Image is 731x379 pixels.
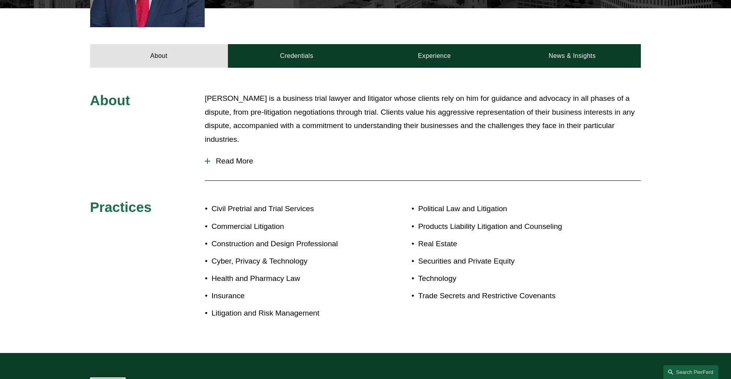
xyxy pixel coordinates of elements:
p: [PERSON_NAME] is a business trial lawyer and litigator whose clients rely on him for guidance and... [205,92,641,146]
p: Cyber, Privacy & Technology [211,255,365,268]
p: Litigation and Risk Management [211,307,365,320]
button: Read More [205,151,641,171]
span: About [90,93,130,108]
span: Practices [90,199,152,215]
p: Products Liability Litigation and Counseling [418,220,595,234]
p: Health and Pharmacy Law [211,272,365,286]
a: Search this site [663,365,718,379]
a: News & Insights [503,44,641,68]
p: Technology [418,272,595,286]
p: Insurance [211,289,365,303]
a: Credentials [228,44,366,68]
a: About [90,44,228,68]
a: Experience [366,44,503,68]
p: Civil Pretrial and Trial Services [211,202,365,216]
p: Real Estate [418,237,595,251]
p: Construction and Design Professional [211,237,365,251]
p: Political Law and Litigation [418,202,595,216]
p: Commercial Litigation [211,220,365,234]
span: Read More [210,157,641,165]
p: Trade Secrets and Restrictive Covenants [418,289,595,303]
p: Securities and Private Equity [418,255,595,268]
